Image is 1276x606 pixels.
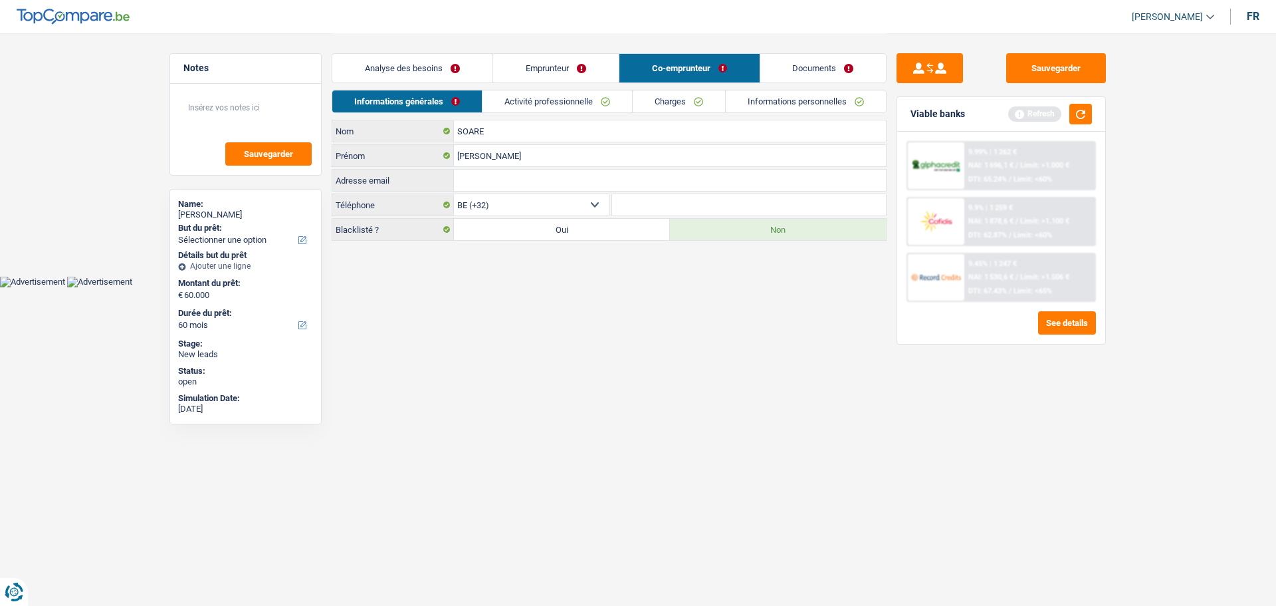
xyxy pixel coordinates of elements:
[1038,311,1096,335] button: See details
[1009,287,1011,295] span: /
[178,290,183,301] span: €
[244,150,293,158] span: Sauvegarder
[1009,175,1011,184] span: /
[911,265,960,289] img: Record Credits
[1121,6,1214,28] a: [PERSON_NAME]
[1020,217,1069,226] span: Limit: >1.100 €
[633,90,725,112] a: Charges
[67,277,132,287] img: Advertisement
[619,54,760,82] a: Co-emprunteur
[178,261,313,271] div: Ajouter une ligne
[1132,11,1203,23] span: [PERSON_NAME]
[332,194,454,216] label: Téléphone
[911,209,960,233] img: Cofidis
[178,199,313,210] div: Name:
[1247,10,1259,23] div: fr
[760,54,887,82] a: Documents
[1020,161,1069,170] span: Limit: >1.000 €
[178,223,310,233] label: But du prêt:
[332,120,454,142] label: Nom
[178,393,313,404] div: Simulation Date:
[910,108,965,120] div: Viable banks
[968,287,1007,295] span: DTI: 67.43%
[183,63,308,74] h5: Notes
[911,158,960,174] img: AlphaCredit
[1020,273,1069,281] span: Limit: >1.506 €
[1015,161,1018,170] span: /
[178,377,313,387] div: open
[178,210,313,220] div: [PERSON_NAME]
[178,349,313,360] div: New leads
[968,231,1007,239] span: DTI: 62.87%
[178,308,310,319] label: Durée du prêt:
[1013,287,1052,295] span: Limit: <65%
[968,259,1017,268] div: 9.45% | 1 247 €
[1013,231,1052,239] span: Limit: <60%
[225,142,312,166] button: Sauvegarder
[178,366,313,377] div: Status:
[968,217,1013,226] span: NAI: 1 878,6 €
[17,9,130,25] img: TopCompare Logo
[178,404,313,414] div: [DATE]
[482,90,632,112] a: Activité professionnelle
[1009,231,1011,239] span: /
[968,204,1013,212] div: 9.9% | 1 259 €
[670,219,886,240] label: Non
[493,54,619,82] a: Emprunteur
[968,273,1013,281] span: NAI: 1 530,6 €
[178,339,313,349] div: Stage:
[968,161,1013,170] span: NAI: 1 696,1 €
[1013,175,1052,184] span: Limit: <60%
[1015,273,1018,281] span: /
[332,170,454,191] label: Adresse email
[332,90,482,112] a: Informations générales
[968,175,1007,184] span: DTI: 65.24%
[178,250,313,261] div: Détails but du prêt
[178,278,310,289] label: Montant du prêt:
[332,145,454,166] label: Prénom
[454,219,670,240] label: Oui
[612,194,887,216] input: 401020304
[332,219,454,240] label: Blacklisté ?
[968,148,1017,156] div: 9.99% | 1 262 €
[1008,106,1061,121] div: Refresh
[726,90,886,112] a: Informations personnelles
[1015,217,1018,226] span: /
[1006,53,1106,83] button: Sauvegarder
[332,54,492,82] a: Analyse des besoins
